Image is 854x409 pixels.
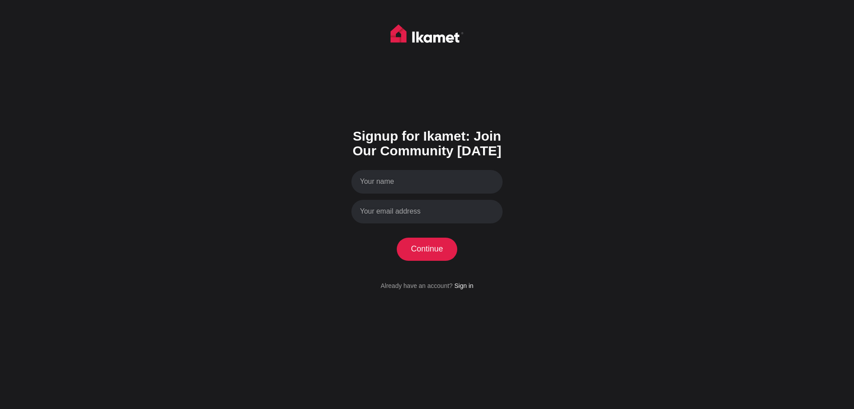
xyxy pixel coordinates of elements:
img: Ikamet home [391,24,463,47]
h1: Signup for Ikamet: Join Our Community [DATE] [351,129,503,158]
button: Continue [397,238,458,261]
input: Your email address [351,200,503,223]
input: Your name [351,170,503,194]
span: Already have an account? [381,282,453,289]
a: Sign in [454,282,473,289]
